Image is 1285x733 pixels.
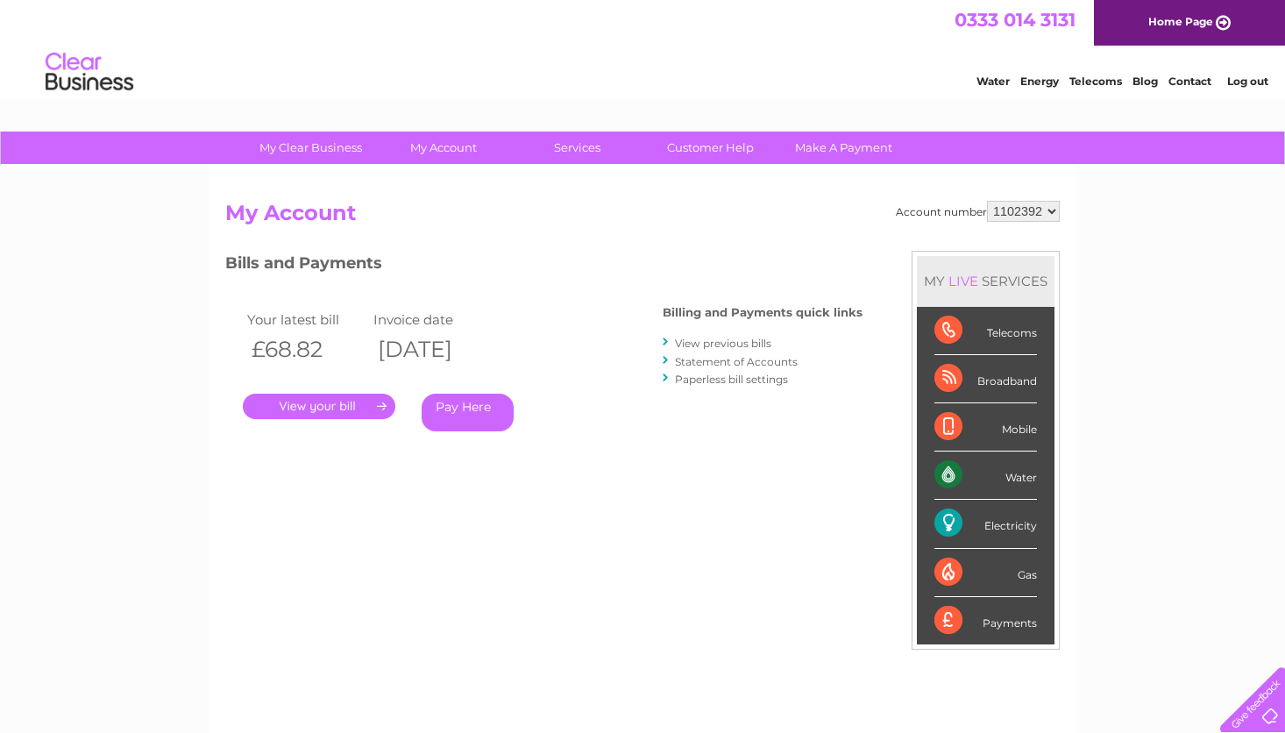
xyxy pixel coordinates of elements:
div: Account number [896,201,1060,222]
a: View previous bills [675,337,771,350]
div: Broadband [934,355,1037,403]
a: Pay Here [422,394,514,431]
a: Energy [1020,75,1059,88]
a: Services [505,132,650,164]
h2: My Account [225,201,1060,234]
div: Payments [934,597,1037,644]
div: LIVE [945,273,982,289]
div: MY SERVICES [917,256,1054,306]
h3: Bills and Payments [225,251,863,281]
th: [DATE] [369,331,495,367]
a: Telecoms [1069,75,1122,88]
a: Contact [1168,75,1211,88]
a: My Account [372,132,516,164]
td: Invoice date [369,308,495,331]
img: logo.png [45,46,134,99]
a: . [243,394,395,419]
th: £68.82 [243,331,369,367]
a: Blog [1132,75,1158,88]
div: Gas [934,549,1037,597]
div: Telecoms [934,307,1037,355]
div: Clear Business is a trading name of Verastar Limited (registered in [GEOGRAPHIC_DATA] No. 3667643... [230,10,1058,85]
td: Your latest bill [243,308,369,331]
a: Paperless bill settings [675,373,788,386]
a: Customer Help [638,132,783,164]
h4: Billing and Payments quick links [663,306,863,319]
div: Water [934,452,1037,500]
div: Mobile [934,403,1037,452]
div: Electricity [934,500,1037,548]
a: 0333 014 3131 [955,9,1076,31]
a: My Clear Business [238,132,383,164]
a: Log out [1227,75,1268,88]
a: Make A Payment [771,132,916,164]
a: Statement of Accounts [675,355,798,368]
a: Water [976,75,1010,88]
